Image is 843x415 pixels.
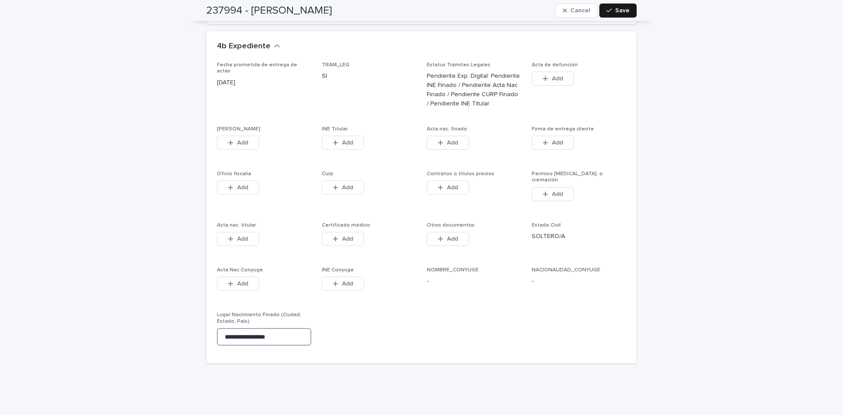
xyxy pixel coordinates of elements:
span: Add [342,236,353,242]
p: Pendiente Exp. Digital: Pendiente INE Finado / Pendiente Acta Nac Finado / Pendiente CURP Finado ... [427,72,521,108]
span: Add [342,184,353,191]
button: Add [427,136,469,150]
span: Add [237,281,248,287]
span: Add [552,191,563,197]
button: Add [532,136,574,150]
span: Permiso [MEDICAL_DATA]. o cremación [532,171,603,183]
span: Contratos o títulos previos [427,171,494,177]
button: Add [217,232,259,246]
span: Add [552,76,563,82]
span: Add [237,140,248,146]
button: Add [322,232,364,246]
span: Add [447,140,458,146]
span: [PERSON_NAME] [217,126,260,132]
span: Estado Civil [532,223,561,228]
span: TRAM_LEG [322,62,349,68]
button: Add [427,232,469,246]
span: INE Conyuge [322,267,354,273]
button: Add [217,136,259,150]
span: Otros documentos [427,223,475,228]
span: Oficio fiscalía [217,171,251,177]
p: SI [322,72,416,81]
button: Add [532,72,574,86]
span: Save [615,7,630,14]
button: Add [217,180,259,195]
p: SOLTERO/A [532,232,626,241]
span: Acta de defunción [532,62,578,68]
span: Fecha prometida de entrega de actas [217,62,297,74]
p: - [427,277,521,286]
span: Add [552,140,563,146]
span: NACIONALIDAD_CONYUGE [532,267,600,273]
button: Add [217,277,259,291]
button: Add [322,180,364,195]
button: Add [322,136,364,150]
button: 4b Expediente [217,42,280,51]
span: Acta Nac Conyuge [217,267,263,273]
button: Add [532,187,574,201]
span: Add [237,236,248,242]
span: Add [342,140,353,146]
span: NOMBRE_CONYUGE [427,267,479,273]
button: Add [427,180,469,195]
p: [DATE] [217,78,311,87]
button: Cancel [555,4,598,18]
span: INE Titular [322,126,348,132]
span: Cancel [570,7,590,14]
span: Add [237,184,248,191]
h2: 237994 - [PERSON_NAME] [206,4,332,17]
span: Firma de entrega cliente [532,126,594,132]
span: Acta nac. titular [217,223,256,228]
span: Add [447,184,458,191]
h2: 4b Expediente [217,42,270,51]
button: Add [322,277,364,291]
button: Save [599,4,637,18]
p: - [532,277,626,286]
span: Add [447,236,458,242]
span: Add [342,281,353,287]
span: Acta nac. finado [427,126,467,132]
span: Lugar Nacimiento Finado (Ciudad, Estado, País): [217,312,301,324]
span: Certificado médico [322,223,370,228]
span: Curp [322,171,333,177]
span: Estatus Trámites Legales [427,62,490,68]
